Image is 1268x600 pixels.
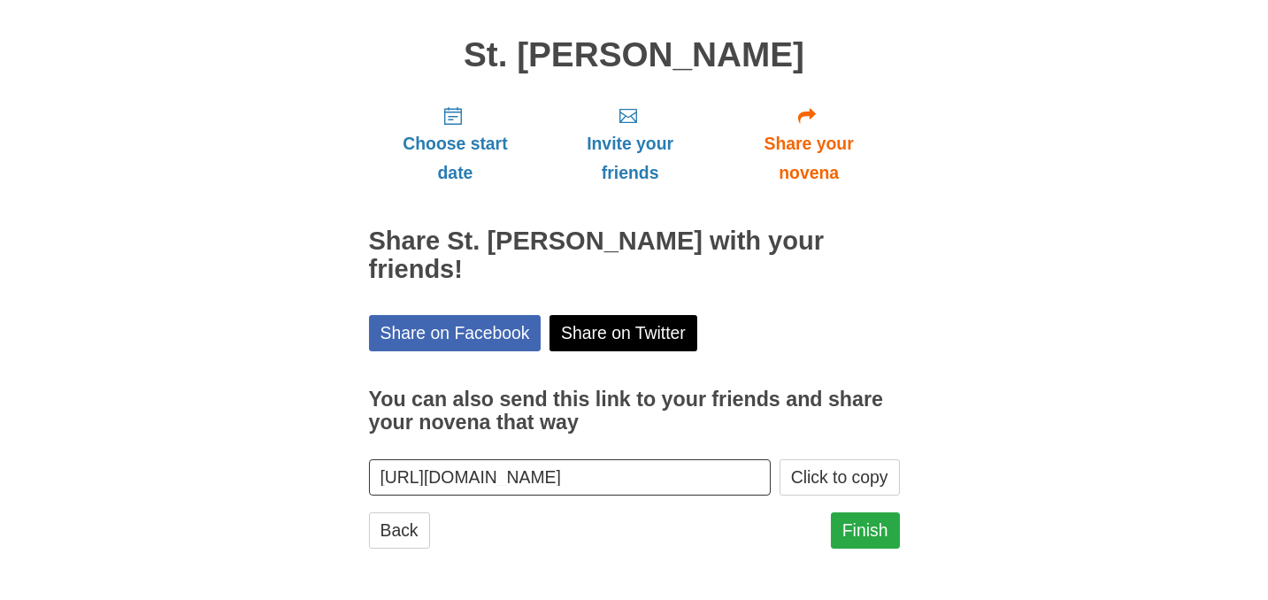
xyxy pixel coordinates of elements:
[387,129,525,188] span: Choose start date
[369,315,542,351] a: Share on Facebook
[719,91,900,196] a: Share your novena
[369,227,900,284] h2: Share St. [PERSON_NAME] with your friends!
[549,315,697,351] a: Share on Twitter
[369,91,542,196] a: Choose start date
[831,512,900,549] a: Finish
[369,512,430,549] a: Back
[780,459,900,496] button: Click to copy
[559,129,700,188] span: Invite your friends
[369,36,900,74] h1: St. [PERSON_NAME]
[369,388,900,434] h3: You can also send this link to your friends and share your novena that way
[542,91,718,196] a: Invite your friends
[736,129,882,188] span: Share your novena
